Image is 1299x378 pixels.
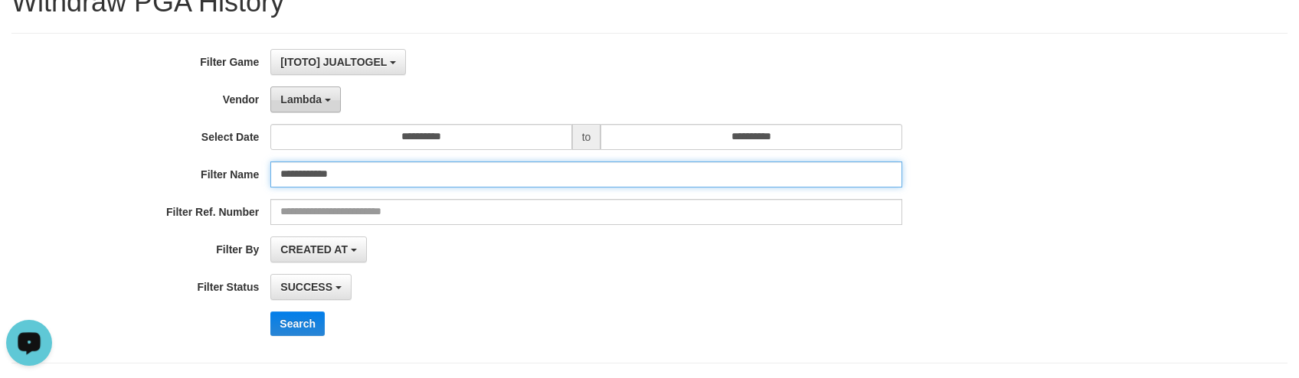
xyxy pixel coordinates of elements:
[270,86,341,112] button: Lambda
[280,93,322,106] span: Lambda
[270,236,367,262] button: CREATED AT
[270,49,406,75] button: [ITOTO] JUALTOGEL
[270,274,352,300] button: SUCCESS
[6,6,52,52] button: Open LiveChat chat widget
[280,56,387,68] span: [ITOTO] JUALTOGEL
[280,281,332,293] span: SUCCESS
[572,124,601,150] span: to
[270,311,325,336] button: Search
[280,243,348,256] span: CREATED AT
